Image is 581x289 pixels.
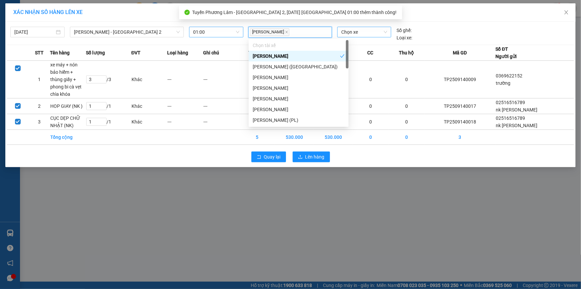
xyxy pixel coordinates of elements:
[167,114,203,130] td: ---
[192,10,397,15] span: Tuyến Phương Lâm - [GEOGRAPHIC_DATA] 2, [DATE] [GEOGRAPHIC_DATA] 01:00 thêm thành công!
[389,130,425,145] td: 0
[13,9,83,15] span: XÁC NHẬN SỐ HÀNG LÊN XE
[249,104,349,115] div: Nguyễn Hữu Nhân
[453,49,467,56] span: Mã GD
[397,34,412,41] span: Loại xe:
[496,45,517,60] div: Số ĐT Người gửi
[257,155,261,160] span: rollback
[50,130,86,145] td: Tổng cộng
[496,115,525,121] span: 02516516789
[50,98,86,114] td: HOP GIAY (NK )
[275,130,314,145] td: 530.000
[239,114,275,130] td: 1
[167,98,203,114] td: ---
[353,130,389,145] td: 0
[29,98,50,114] td: 2
[35,49,44,56] span: STT
[389,114,425,130] td: 0
[131,61,167,98] td: Khác
[249,115,349,125] div: Nguyễn Đình Nam (PL)
[496,123,538,128] span: nk [PERSON_NAME]
[368,49,374,56] span: CC
[203,98,239,114] td: ---
[249,93,349,104] div: Vũ Đức Thuận
[167,49,188,56] span: Loại hàng
[253,116,345,124] div: [PERSON_NAME] (PL)
[314,130,353,145] td: 530.000
[298,155,303,160] span: upload
[496,100,525,105] span: 02516516789
[496,80,511,86] span: trường
[239,61,275,98] td: 3
[203,49,219,56] span: Ghi chú
[131,98,167,114] td: Khác
[340,54,345,58] span: check
[425,114,496,130] td: TP2509140018
[253,42,345,49] div: Chọn tài xế
[353,61,389,98] td: 0
[253,63,345,70] div: [PERSON_NAME] ([GEOGRAPHIC_DATA])
[167,61,203,98] td: ---
[50,49,70,56] span: Tên hàng
[86,49,105,56] span: Số lượng
[239,98,275,114] td: 1
[131,49,141,56] span: ĐVT
[250,28,289,36] span: [PERSON_NAME]
[425,130,496,145] td: 3
[249,51,349,61] div: Phạm Văn Chí
[353,114,389,130] td: 0
[253,74,345,81] div: [PERSON_NAME]
[86,114,131,130] td: / 1
[249,61,349,72] div: Vương Trí Tài (Phú Hoà)
[264,153,281,161] span: Quay lại
[285,30,288,34] span: close
[74,27,180,37] span: Phương Lâm - Sài Gòn 2
[184,10,190,15] span: check-circle
[203,114,239,130] td: ---
[203,61,239,98] td: ---
[425,61,496,98] td: TP2509140009
[50,114,86,130] td: CỤC DẸP CHỮ NHẬT (NK)
[341,27,387,37] span: Chọn xe
[14,28,55,36] input: 15/09/2025
[564,10,569,15] span: close
[389,98,425,114] td: 0
[425,98,496,114] td: TP2509140017
[249,83,349,93] div: Trương Văn Đức
[239,130,275,145] td: 5
[253,52,340,60] div: [PERSON_NAME]
[131,114,167,130] td: Khác
[293,152,330,162] button: uploadLên hàng
[305,153,325,161] span: Lên hàng
[253,95,345,102] div: [PERSON_NAME]
[251,152,286,162] button: rollbackQuay lại
[50,61,86,98] td: xe máy + nón bảo hiểm + thùng giấy + phong bi cà vẹt chìa khóa
[253,106,345,113] div: [PERSON_NAME]
[249,72,349,83] div: Phi Nguyên Sa
[389,61,425,98] td: 0
[249,40,349,51] div: Chọn tài xế
[253,84,345,92] div: [PERSON_NAME]
[397,27,412,34] span: Số ghế:
[496,107,538,112] span: nk [PERSON_NAME]
[176,30,180,34] span: down
[496,73,523,78] span: 0369622152
[399,49,414,56] span: Thu hộ
[557,3,576,22] button: Close
[29,61,50,98] td: 1
[353,98,389,114] td: 0
[86,61,131,98] td: / 3
[29,114,50,130] td: 3
[86,98,131,114] td: / 1
[193,27,239,37] span: 01:00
